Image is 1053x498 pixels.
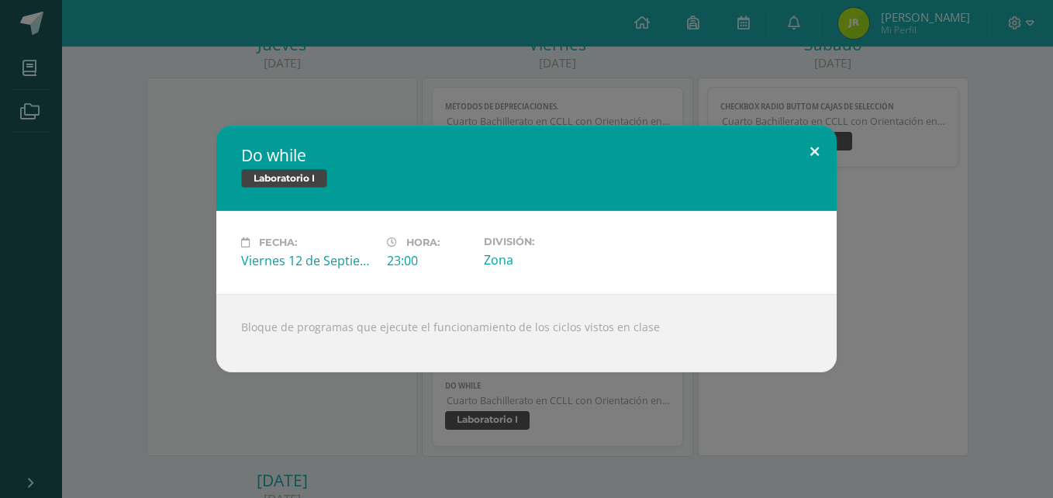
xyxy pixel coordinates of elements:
span: Laboratorio I [241,169,327,188]
div: Bloque de programas que ejecute el funcionamiento de los ciclos vistos en clase [216,294,837,372]
button: Close (Esc) [792,126,837,178]
div: Zona [484,251,617,268]
span: Hora: [406,237,440,248]
h2: Do while [241,144,812,166]
span: Fecha: [259,237,297,248]
div: Viernes 12 de Septiembre [241,252,375,269]
label: División: [484,236,617,247]
div: 23:00 [387,252,471,269]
